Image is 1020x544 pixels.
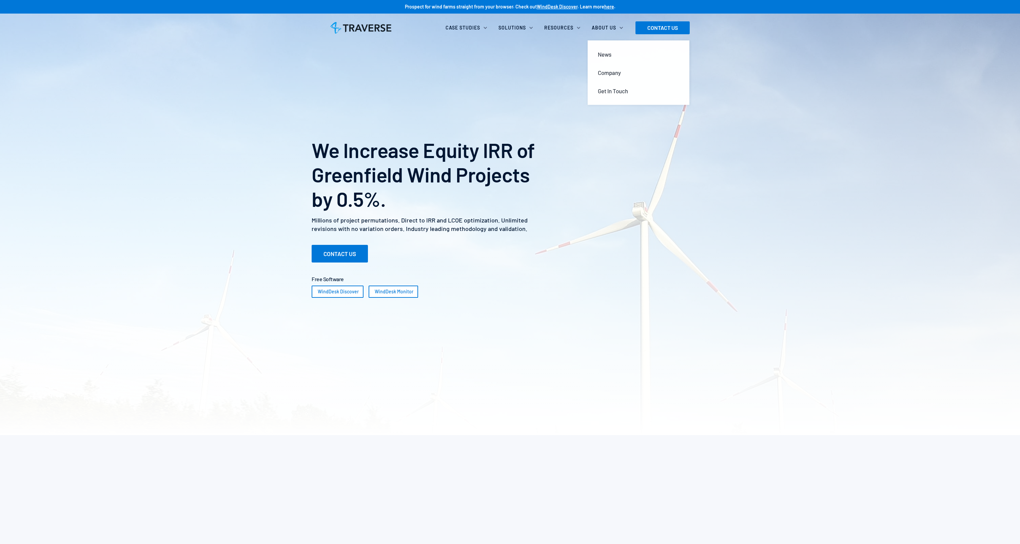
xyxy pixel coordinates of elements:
[635,21,690,34] a: CONTACT US
[312,245,368,263] a: CONTACT US
[369,286,418,298] a: WindDesk Monitor
[312,138,550,211] h1: We Increase Equity IRR of Greenfield Wind Projects by 0.5%.
[614,4,615,9] strong: .
[598,51,611,58] div: News
[540,20,588,35] div: Resources
[498,24,526,31] div: Solutions
[592,82,685,100] a: Get In Touch
[588,20,630,35] div: About Us
[598,87,628,95] div: Get In Touch
[588,35,689,117] nav: About Us
[604,4,614,9] a: here
[312,286,364,298] a: WindDesk Discover
[598,69,621,76] div: Company
[592,63,685,82] a: Company
[442,20,494,35] div: Case Studies
[494,20,540,35] div: Solutions
[544,24,573,31] div: Resources
[537,4,577,9] a: WindDesk Discover
[312,216,550,233] p: Millions of project permutations. Direct to IRR and LCOE optimization. Unlimited revisions with n...
[312,276,708,282] h2: Free Software
[405,4,537,9] strong: Prospect for wind farms straight from your browser. Check out
[446,24,480,31] div: Case Studies
[577,4,604,9] strong: . Learn more
[592,24,616,31] div: About Us
[592,45,685,63] a: News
